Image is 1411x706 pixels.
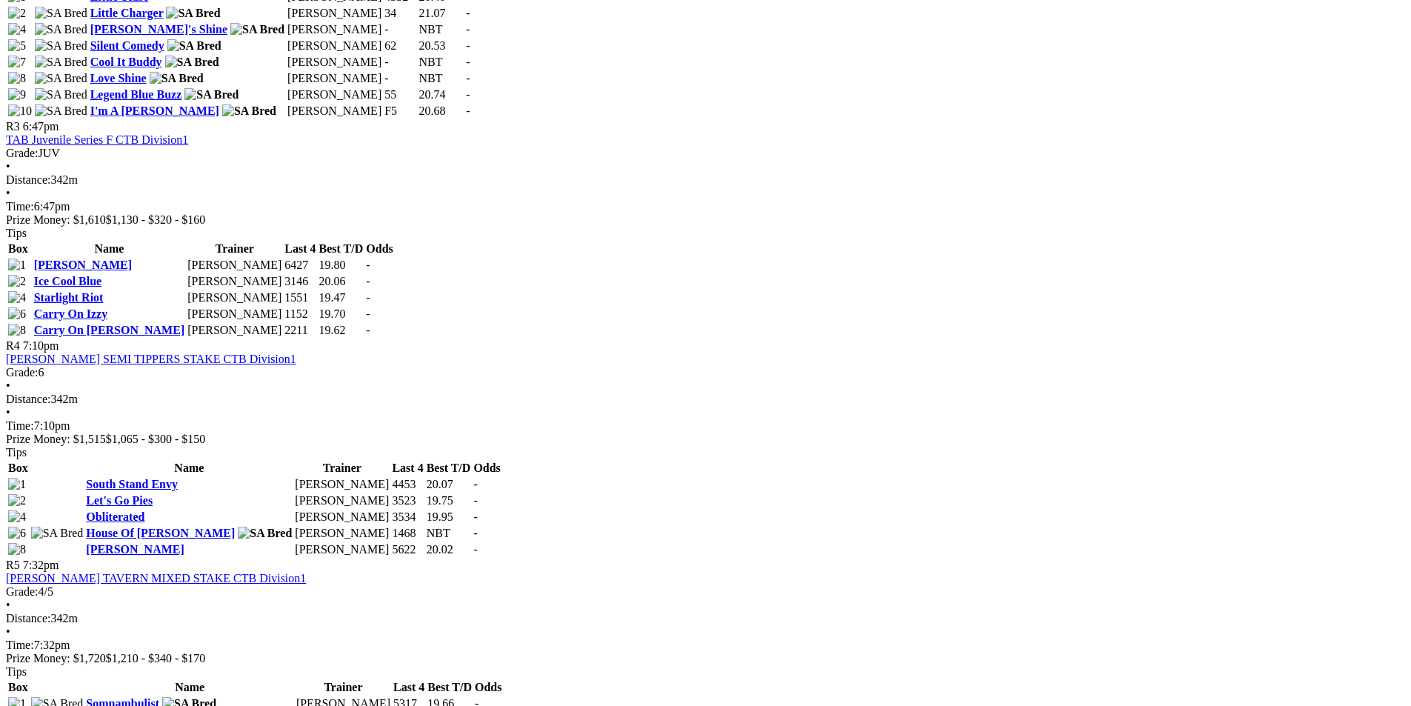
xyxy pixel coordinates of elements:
a: House Of [PERSON_NAME] [86,527,235,539]
img: 8 [8,543,26,556]
span: - [473,543,477,556]
td: 55 [384,87,416,102]
td: 1551 [284,290,316,305]
span: R5 [6,559,20,571]
a: TAB Juvenile Series F CTB Division1 [6,133,188,146]
td: 19.95 [426,510,472,524]
td: 21.07 [418,6,464,21]
div: Prize Money: $1,610 [6,213,1405,227]
th: Name [85,461,293,476]
img: 4 [8,510,26,524]
td: 3523 [391,493,424,508]
td: NBT [426,526,472,541]
td: [PERSON_NAME] [187,307,282,322]
div: 7:32pm [6,639,1405,652]
div: 342m [6,393,1405,406]
th: Best T/D [426,461,472,476]
span: - [366,291,370,304]
img: SA Bred [35,23,87,36]
span: Tips [6,446,27,459]
span: - [466,7,470,19]
img: 8 [8,324,26,337]
td: [PERSON_NAME] [294,526,390,541]
td: [PERSON_NAME] [287,71,382,86]
th: Best T/D [318,242,364,256]
span: $1,065 - $300 - $150 [106,433,206,445]
span: Box [8,242,28,255]
img: SA Bred [35,88,87,101]
td: [PERSON_NAME] [287,87,382,102]
span: Box [8,681,28,693]
div: 342m [6,612,1405,625]
span: - [473,478,477,490]
div: 6 [6,366,1405,379]
div: Prize Money: $1,515 [6,433,1405,446]
a: Obliterated [86,510,144,523]
td: [PERSON_NAME] [287,104,382,119]
a: [PERSON_NAME]'s Shine [90,23,227,36]
td: F5 [384,104,416,119]
td: [PERSON_NAME] [187,323,282,338]
span: Grade: [6,147,39,159]
span: - [473,510,477,523]
span: Time: [6,419,34,432]
td: - [384,22,416,37]
span: - [466,39,470,52]
td: 19.47 [318,290,364,305]
td: 5622 [391,542,424,557]
a: [PERSON_NAME] [86,543,184,556]
a: Ice Cool Blue [34,275,102,287]
span: Distance: [6,173,50,186]
img: SA Bred [150,72,204,85]
td: 19.80 [318,258,364,273]
td: 19.70 [318,307,364,322]
td: NBT [418,55,464,70]
span: - [466,88,470,101]
td: [PERSON_NAME] [187,258,282,273]
td: 1468 [391,526,424,541]
img: 2 [8,275,26,288]
div: 342m [6,173,1405,187]
span: Time: [6,639,34,651]
td: [PERSON_NAME] [294,477,390,492]
img: 4 [8,291,26,304]
a: Carry On [PERSON_NAME] [34,324,185,336]
th: Name [33,242,186,256]
td: - [384,71,416,86]
td: 19.62 [318,323,364,338]
th: Odds [365,242,393,256]
td: 62 [384,39,416,53]
td: [PERSON_NAME] [287,39,382,53]
span: - [366,324,370,336]
span: Distance: [6,612,50,625]
th: Best T/D [427,680,473,695]
span: - [466,23,470,36]
a: Cool It Buddy [90,56,162,68]
th: Name [85,680,294,695]
img: SA Bred [31,527,84,540]
img: SA Bred [165,56,219,69]
span: • [6,599,10,611]
th: Trainer [296,680,391,695]
img: SA Bred [35,7,87,20]
span: - [466,56,470,68]
img: SA Bred [184,88,238,101]
a: Little Charger [90,7,164,19]
span: - [473,527,477,539]
span: Distance: [6,393,50,405]
td: 6427 [284,258,316,273]
img: 8 [8,72,26,85]
a: Silent Comedy [90,39,164,52]
td: 20.07 [426,477,472,492]
td: NBT [418,22,464,37]
a: Let's Go Pies [86,494,153,507]
a: [PERSON_NAME] SEMI TIPPERS STAKE CTB Division1 [6,353,296,365]
span: • [6,379,10,392]
td: 19.75 [426,493,472,508]
a: Starlight Riot [34,291,104,304]
span: Tips [6,227,27,239]
td: [PERSON_NAME] [187,290,282,305]
td: 20.02 [426,542,472,557]
th: Last 4 [393,680,425,695]
th: Last 4 [284,242,316,256]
